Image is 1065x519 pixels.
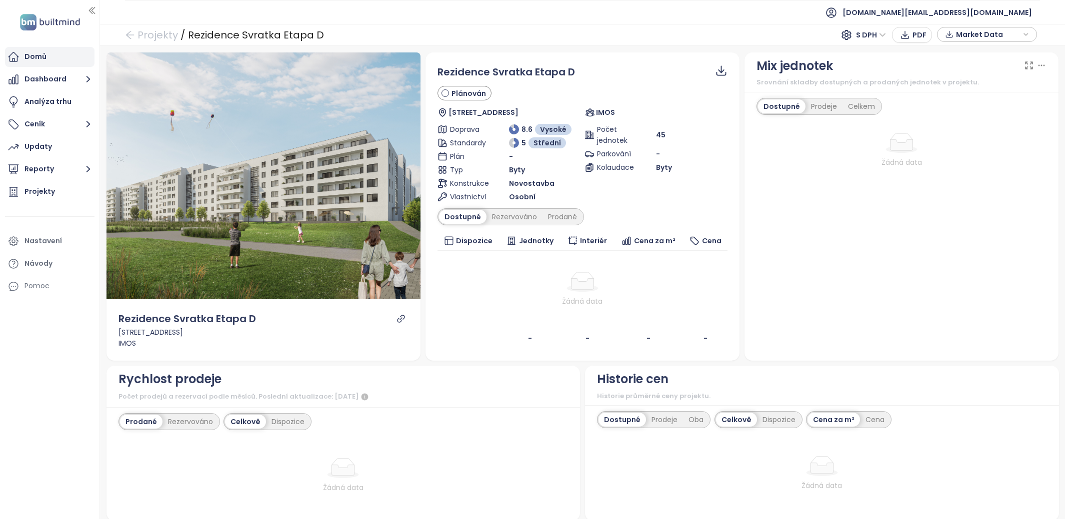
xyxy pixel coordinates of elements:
[24,280,49,292] div: Pomoc
[942,27,1031,42] div: button
[188,26,324,44] div: Rezidence Svratka Etapa D
[125,26,178,44] a: arrow-left Projekty
[162,415,218,429] div: Rezervováno
[450,178,486,189] span: Konstrukce
[521,124,532,135] span: 8.6
[5,159,94,179] button: Reporty
[509,164,525,175] span: Byty
[597,162,633,173] span: Kolaudace
[716,413,757,427] div: Celkově
[757,413,801,427] div: Dispozice
[842,0,1032,24] span: [DOMAIN_NAME][EMAIL_ADDRESS][DOMAIN_NAME]
[24,140,52,153] div: Updaty
[437,65,575,79] span: Rezidence Svratka Etapa D
[912,29,926,40] span: PDF
[17,12,83,32] img: logo
[450,191,486,202] span: Vlastnictví
[509,191,535,202] span: Osobní
[646,413,683,427] div: Prodeje
[656,162,672,173] span: Byty
[24,185,55,198] div: Projekty
[646,333,650,343] b: -
[24,257,52,270] div: Návody
[509,151,513,162] span: -
[456,235,492,246] span: Dispozice
[519,235,553,246] span: Jednotky
[24,50,46,63] div: Domů
[118,311,256,327] div: Rezidence Svratka Etapa D
[24,235,62,247] div: Nastavení
[120,415,162,429] div: Prodané
[683,413,709,427] div: Oba
[450,151,486,162] span: Plán
[5,231,94,251] a: Nastavení
[450,137,486,148] span: Standardy
[118,391,568,403] div: Počet prodejů a rezervací podle měsíců. Poslední aktualizace: [DATE]
[448,107,518,118] span: [STREET_ADDRESS]
[756,157,1046,168] div: Žádná data
[597,391,1047,401] div: Historie průměrné ceny projektu.
[396,314,405,323] a: link
[542,210,582,224] div: Prodané
[225,415,266,429] div: Celkově
[147,482,539,493] div: Žádná data
[118,327,408,338] div: [STREET_ADDRESS]
[626,480,1018,491] div: Žádná data
[634,235,675,246] span: Cena za m²
[24,95,71,108] div: Analýza trhu
[118,338,408,349] div: IMOS
[860,413,890,427] div: Cena
[598,413,646,427] div: Dostupné
[597,148,633,159] span: Parkování
[441,296,723,307] div: Žádná data
[842,99,880,113] div: Celkem
[656,149,660,159] span: -
[856,27,886,42] span: S DPH
[597,370,668,389] div: Historie cen
[596,107,615,118] span: IMOS
[450,124,486,135] span: Doprava
[533,137,561,148] span: Střední
[5,182,94,202] a: Projekty
[118,370,221,389] div: Rychlost prodeje
[703,333,707,343] b: -
[125,30,135,40] span: arrow-left
[540,124,566,135] span: Vysoké
[597,124,633,146] span: Počet jednotek
[756,56,833,75] div: Mix jednotek
[5,276,94,296] div: Pomoc
[5,47,94,67] a: Domů
[585,333,589,343] b: -
[521,137,526,148] span: 5
[702,235,721,246] span: Cena
[580,235,607,246] span: Interiér
[756,77,1046,87] div: Srovnání skladby dostupných a prodaných jednotek v projektu.
[450,164,486,175] span: Typ
[5,69,94,89] button: Dashboard
[486,210,542,224] div: Rezervováno
[805,99,842,113] div: Prodeje
[892,27,932,43] button: PDF
[451,88,486,99] span: Plánován
[180,26,185,44] div: /
[656,129,665,140] span: 45
[5,92,94,112] a: Analýza trhu
[956,27,1020,42] span: Market Data
[528,333,532,343] b: -
[5,254,94,274] a: Návody
[5,137,94,157] a: Updaty
[509,178,554,189] span: Novostavba
[758,99,805,113] div: Dostupné
[439,210,486,224] div: Dostupné
[807,413,860,427] div: Cena za m²
[266,415,310,429] div: Dispozice
[5,114,94,134] button: Ceník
